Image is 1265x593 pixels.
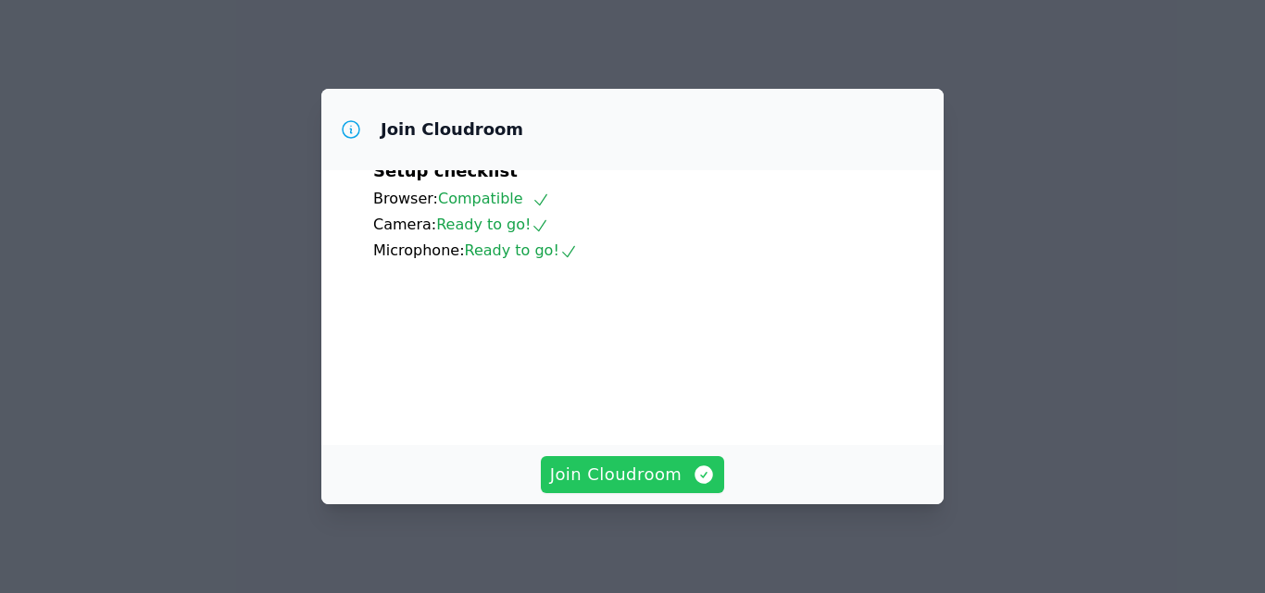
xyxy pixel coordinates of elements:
span: Ready to go! [465,241,578,259]
span: Setup checklist [373,161,518,180]
span: Camera: [373,216,436,233]
button: Join Cloudroom [541,456,725,493]
h3: Join Cloudroom [381,118,523,141]
span: Microphone: [373,241,465,259]
span: Ready to go! [436,216,549,233]
span: Browser: [373,190,438,207]
span: Compatible [438,190,550,207]
span: Join Cloudroom [550,462,716,488]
